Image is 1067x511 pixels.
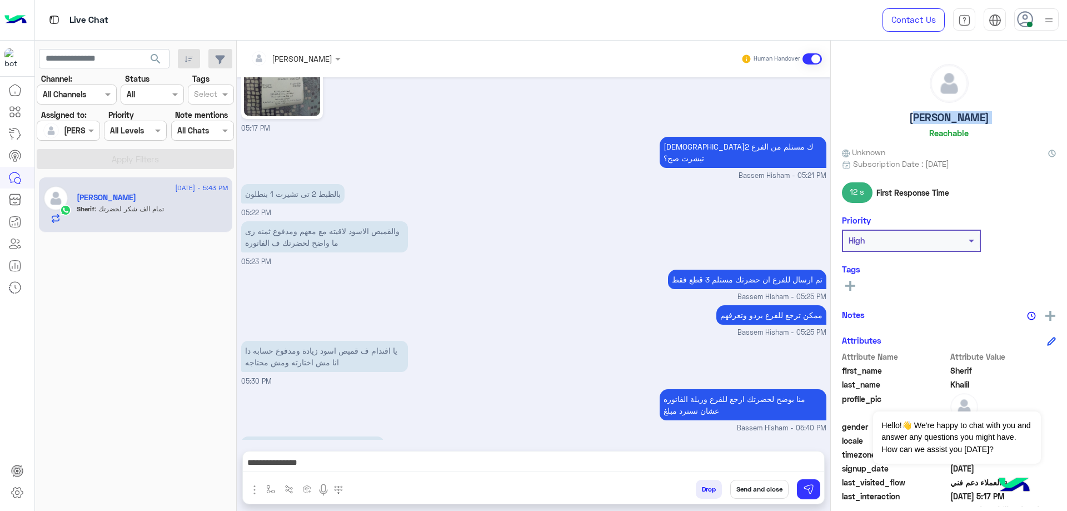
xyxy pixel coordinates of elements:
h5: Sherif Khalil [77,193,136,202]
span: gender [842,421,948,433]
button: Drop [696,480,722,499]
img: tab [989,14,1001,27]
span: last_name [842,379,948,390]
span: 05:30 PM [241,377,272,385]
label: Tags [192,73,210,85]
img: hulul-logo.png [995,467,1034,505]
span: Bassem Hisham - 05:40 PM [737,423,826,434]
span: Subscription Date : [DATE] [853,158,949,170]
label: Status [125,73,149,85]
img: create order [303,485,312,494]
span: تمام الف شكر لحضرتك [94,205,164,213]
span: Unknown [842,146,885,158]
p: 9/9/2025, 5:22 PM [241,184,345,204]
button: Trigger scenario [280,480,298,498]
span: 12 s [842,182,872,202]
img: make a call [334,485,343,494]
img: WhatsApp [60,205,71,216]
img: Trigger scenario [285,485,293,494]
button: create order [298,480,317,498]
span: profile_pic [842,393,948,419]
p: 9/9/2025, 5:25 PM [668,270,826,289]
h6: Tags [842,264,1056,274]
span: Sherif [950,365,1056,376]
span: Attribute Value [950,351,1056,363]
span: Hello!👋 We're happy to chat with you and answer any questions you might have. How can we assist y... [873,411,1040,464]
img: notes [1027,311,1036,320]
button: search [142,49,169,73]
img: tab [958,14,971,27]
img: tab [47,13,61,27]
span: 05:22 PM [241,209,271,217]
span: [DATE] - 5:43 PM [175,183,228,193]
h6: Attributes [842,335,881,345]
h6: Notes [842,310,865,320]
a: Contact Us [882,8,945,32]
img: defaultAdmin.png [43,186,68,211]
span: 2025-09-09T14:17:38.260361Z [950,490,1056,502]
span: locale [842,435,948,446]
label: Priority [108,109,134,121]
span: خدمة العملاء دعم فني [950,477,1056,488]
span: timezone [842,449,948,460]
span: signup_date [842,463,948,474]
span: last_visited_flow [842,477,948,488]
img: 713415422032625 [4,48,24,68]
img: defaultAdmin.png [43,123,59,138]
span: search [149,52,162,66]
img: add [1045,311,1055,321]
button: Send and close [730,480,789,499]
span: 2025-09-08T16:19:13.541Z [950,463,1056,474]
img: send attachment [248,483,261,497]
h5: [PERSON_NAME] [909,111,989,124]
img: Logo [4,8,27,32]
span: Khalil [950,379,1056,390]
label: Channel: [41,73,72,85]
p: 9/9/2025, 5:23 PM [241,221,408,252]
span: Sherif [77,205,94,213]
p: 9/9/2025, 5:30 PM [241,341,408,372]
span: Bassem Hisham - 05:25 PM [737,328,826,338]
p: 9/9/2025, 5:21 PM [660,137,826,168]
a: tab [953,8,975,32]
div: Select [192,88,217,102]
label: Assigned to: [41,109,87,121]
span: last_interaction [842,490,948,502]
img: send message [803,484,814,495]
label: Note mentions [175,109,228,121]
span: First Response Time [876,187,949,199]
span: Bassem Hisham - 05:21 PM [739,171,826,181]
p: 9/9/2025, 5:40 PM [660,389,826,420]
h6: Reachable [929,128,969,138]
button: select flow [262,480,280,498]
p: 9/9/2025, 5:25 PM [716,305,826,325]
span: first_name [842,365,948,376]
small: Human Handover [754,54,800,63]
img: send voice note [317,483,330,497]
button: Apply Filters [37,149,234,169]
img: select flow [266,485,275,494]
span: Bassem Hisham - 05:25 PM [737,292,826,302]
p: 9/9/2025, 5:43 PM [241,436,384,456]
span: 05:23 PM [241,257,271,266]
h6: Priority [842,215,871,225]
p: Live Chat [69,13,108,28]
img: profile [1042,13,1056,27]
img: defaultAdmin.png [930,65,968,102]
span: 05:17 PM [241,124,270,132]
span: Attribute Name [842,351,948,363]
